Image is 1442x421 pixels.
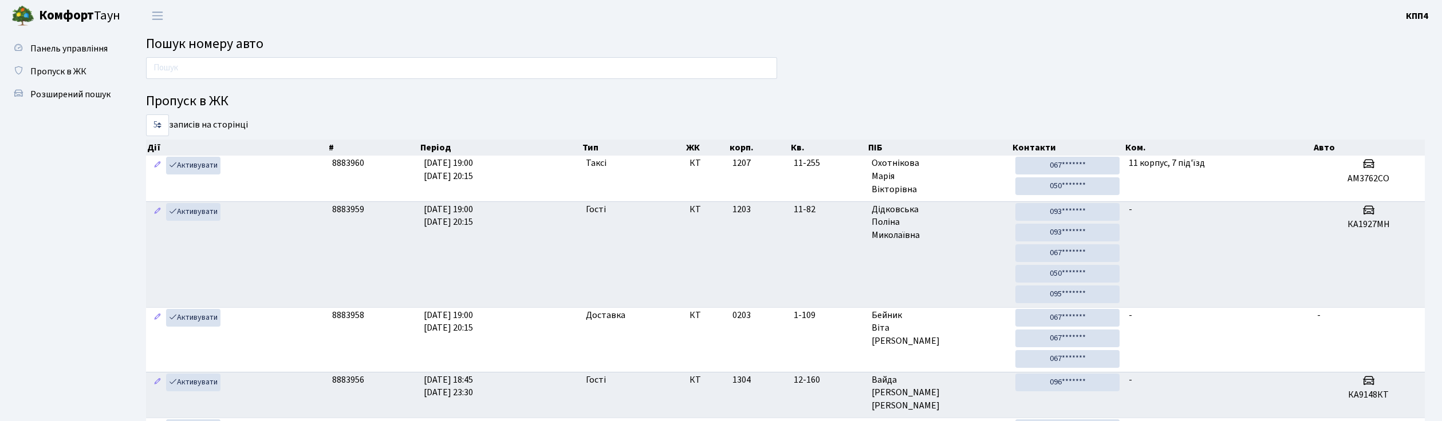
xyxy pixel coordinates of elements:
[30,42,108,55] span: Панель управління
[872,374,1006,413] span: Вайда [PERSON_NAME] [PERSON_NAME]
[332,374,364,386] span: 8883956
[1317,173,1420,184] h5: AM3762CO
[685,140,728,156] th: ЖК
[586,374,606,387] span: Гості
[6,60,120,83] a: Пропуск в ЖК
[30,65,86,78] span: Пропуск в ЖК
[328,140,419,156] th: #
[690,374,724,387] span: КТ
[146,34,263,54] span: Пошук номеру авто
[1406,9,1428,23] a: КПП4
[39,6,94,25] b: Комфорт
[424,203,473,229] span: [DATE] 19:00 [DATE] 20:15
[872,157,1006,196] span: Охотнікова Марія Вікторівна
[424,309,473,335] span: [DATE] 19:00 [DATE] 20:15
[690,309,724,322] span: КТ
[151,309,164,327] a: Редагувати
[732,309,751,321] span: 0203
[1129,157,1205,169] span: 11 корпус, 7 під'їзд
[732,157,751,169] span: 1207
[690,157,724,170] span: КТ
[332,309,364,321] span: 8883958
[151,203,164,221] a: Редагувати
[151,157,164,174] a: Редагувати
[332,203,364,216] span: 8883959
[166,203,220,221] a: Активувати
[30,88,111,101] span: Розширений пошук
[39,6,120,26] span: Таун
[166,157,220,174] a: Активувати
[1317,390,1420,400] h5: КА9148КТ
[11,5,34,27] img: logo.png
[1011,140,1125,156] th: Контакти
[146,140,328,156] th: Дії
[146,57,777,79] input: Пошук
[872,203,1006,243] span: Дідковська Поліна Миколаївна
[146,114,248,136] label: записів на сторінці
[690,203,724,216] span: КТ
[790,140,868,156] th: Кв.
[146,93,1425,110] h4: Пропуск в ЖК
[166,374,220,391] a: Активувати
[166,309,220,327] a: Активувати
[732,374,751,386] span: 1304
[586,309,625,322] span: Доставка
[151,374,164,391] a: Редагувати
[1129,374,1132,386] span: -
[1313,140,1425,156] th: Авто
[728,140,790,156] th: корп.
[1406,10,1428,22] b: КПП4
[146,114,169,136] select: записів на сторінці
[1129,203,1132,216] span: -
[794,157,862,170] span: 11-255
[586,203,606,216] span: Гості
[143,6,172,25] button: Переключити навігацію
[581,140,685,156] th: Тип
[867,140,1011,156] th: ПІБ
[6,83,120,106] a: Розширений пошук
[332,157,364,169] span: 8883960
[424,374,473,399] span: [DATE] 18:45 [DATE] 23:30
[424,157,473,182] span: [DATE] 19:00 [DATE] 20:15
[419,140,581,156] th: Період
[794,203,862,216] span: 11-82
[586,157,606,170] span: Таксі
[1124,140,1313,156] th: Ком.
[794,374,862,387] span: 12-160
[1317,309,1321,321] span: -
[1129,309,1132,321] span: -
[794,309,862,322] span: 1-109
[872,309,1006,348] span: Бейник Віта [PERSON_NAME]
[6,37,120,60] a: Панель управління
[732,203,751,216] span: 1203
[1317,219,1420,230] h5: КА1927МН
